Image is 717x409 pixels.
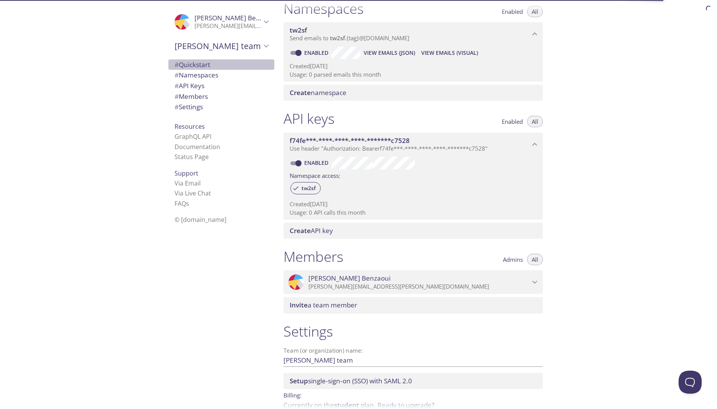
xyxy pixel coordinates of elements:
[303,49,331,56] a: Enabled
[290,376,412,385] span: single-sign-on (SSO) with SAML 2.0
[284,270,543,294] div: Elias Benzaoui
[679,371,702,394] iframe: Help Scout Beacon - Open
[175,81,204,90] span: API Keys
[284,297,543,313] div: Invite a team member
[364,48,415,57] span: View Emails (JSON)
[290,376,308,385] span: Setup
[290,169,340,181] label: Namespace access:
[330,34,345,42] span: tw2sf
[418,47,481,59] button: View Emails (Visual)
[290,226,333,235] span: API key
[175,189,211,197] a: Via Live Chat
[284,85,543,101] div: Create namespace
[284,348,363,353] label: Team (or organization) name:
[175,60,179,69] span: #
[527,254,543,265] button: All
[303,159,331,166] a: Enabled
[284,373,543,389] div: Setup SSO
[284,223,543,239] div: Create API Key
[168,102,274,112] div: Team Settings
[186,199,189,208] span: s
[168,91,274,102] div: Members
[361,47,418,59] button: View Emails (JSON)
[175,41,261,51] span: [PERSON_NAME] team
[290,34,409,42] span: Send emails to . {tag} @[DOMAIN_NAME]
[284,22,543,46] div: tw2sf namespace
[297,185,320,192] span: tw2sf
[284,248,343,265] h1: Members
[290,301,308,309] span: Invite
[290,209,537,217] p: Usage: 0 API calls this month
[175,92,208,101] span: Members
[175,102,203,111] span: Settings
[308,283,530,291] p: [PERSON_NAME][EMAIL_ADDRESS][PERSON_NAME][DOMAIN_NAME]
[290,182,321,194] div: tw2sf
[175,92,179,101] span: #
[175,143,220,151] a: Documentation
[175,102,179,111] span: #
[168,9,274,34] div: Elias Benzaoui
[290,301,357,309] span: a team member
[194,22,261,30] p: [PERSON_NAME][EMAIL_ADDRESS][PERSON_NAME][DOMAIN_NAME]
[175,60,210,69] span: Quickstart
[527,116,543,127] button: All
[175,179,201,187] a: Via Email
[175,81,179,90] span: #
[290,88,311,97] span: Create
[175,122,205,131] span: Resources
[175,215,226,224] span: © [DOMAIN_NAME]
[175,199,189,208] a: FAQ
[175,71,179,79] span: #
[168,36,274,56] div: Elias's team
[308,274,391,283] span: [PERSON_NAME] Benzaoui
[175,169,198,177] span: Support
[498,254,527,265] button: Admins
[168,80,274,91] div: API Keys
[284,323,543,340] h1: Settings
[290,226,311,235] span: Create
[421,48,478,57] span: View Emails (Visual)
[175,132,211,141] a: GraphQL API
[284,110,335,127] h1: API keys
[290,88,346,97] span: namespace
[168,59,274,70] div: Quickstart
[168,70,274,80] div: Namespaces
[175,71,218,79] span: Namespaces
[497,116,527,127] button: Enabled
[290,71,537,79] p: Usage: 0 parsed emails this month
[290,200,537,208] p: Created [DATE]
[290,26,307,34] span: tw2sf
[175,153,209,161] a: Status Page
[290,62,537,70] p: Created [DATE]
[194,13,277,22] span: [PERSON_NAME] Benzaoui
[284,389,543,400] p: Billing:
